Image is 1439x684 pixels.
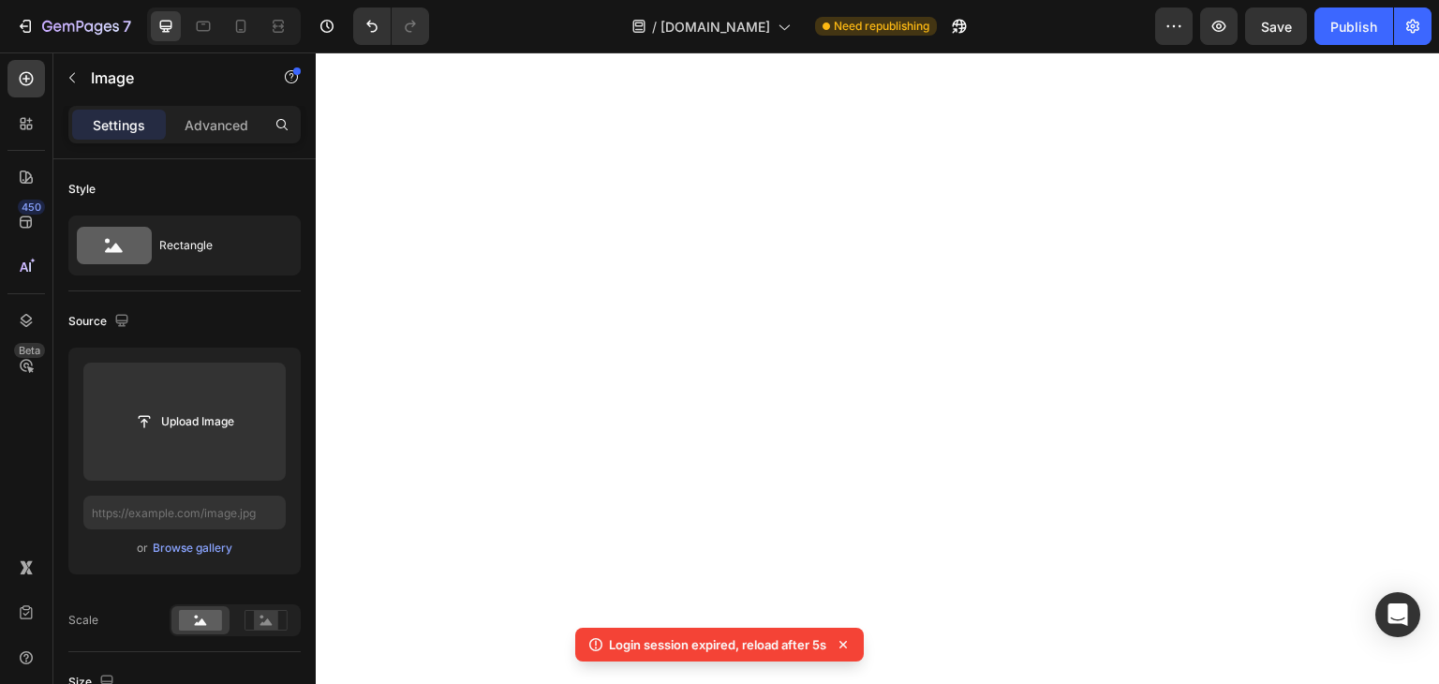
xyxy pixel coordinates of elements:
p: Image [91,67,250,89]
p: Login session expired, reload after 5s [609,635,826,654]
div: 450 [18,200,45,215]
div: Browse gallery [153,540,232,557]
button: Save [1245,7,1307,45]
iframe: Design area [316,52,1439,684]
span: / [652,17,657,37]
button: Upload Image [119,405,250,439]
p: Settings [93,115,145,135]
button: Publish [1314,7,1393,45]
input: https://example.com/image.jpg [83,496,286,529]
div: Open Intercom Messenger [1375,592,1420,637]
div: Scale [68,612,98,629]
div: Publish [1330,17,1377,37]
div: Undo/Redo [353,7,429,45]
span: Save [1261,19,1292,35]
div: Beta [14,343,45,358]
span: or [137,537,148,559]
p: 7 [123,15,131,37]
div: Rectangle [159,224,274,267]
span: [DOMAIN_NAME] [660,17,770,37]
div: Style [68,181,96,198]
div: Source [68,309,133,335]
p: Advanced [185,115,248,135]
button: Browse gallery [152,539,233,558]
button: 7 [7,7,140,45]
span: Need republishing [834,18,929,35]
